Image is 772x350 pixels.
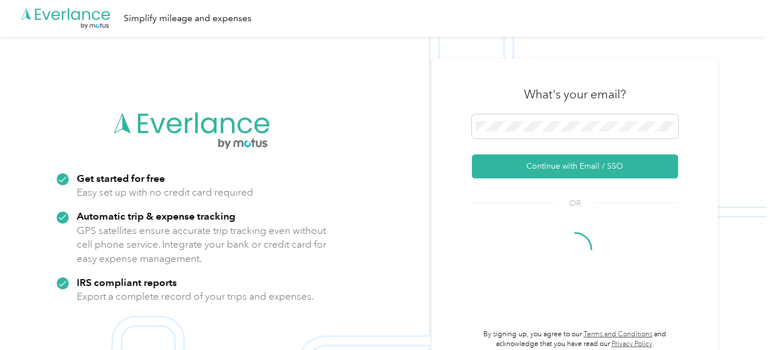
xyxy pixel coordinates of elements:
a: Privacy Policy [612,340,652,348]
div: Simplify mileage and expenses [124,11,251,26]
strong: IRS compliant reports [77,276,177,288]
button: Continue with Email / SSO [472,154,678,178]
a: Terms and Conditions [584,330,652,339]
p: By signing up, you agree to our and acknowledge that you have read our . [472,329,678,349]
strong: Automatic trip & expense tracking [77,210,235,222]
h3: What's your email? [524,86,626,102]
p: Export a complete record of your trips and expenses. [77,289,314,304]
p: GPS satellites ensure accurate trip tracking even without cell phone service. Integrate your bank... [77,224,327,266]
p: Easy set up with no credit card required [77,185,253,200]
span: OR [555,197,595,209]
strong: Get started for free [77,172,165,184]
